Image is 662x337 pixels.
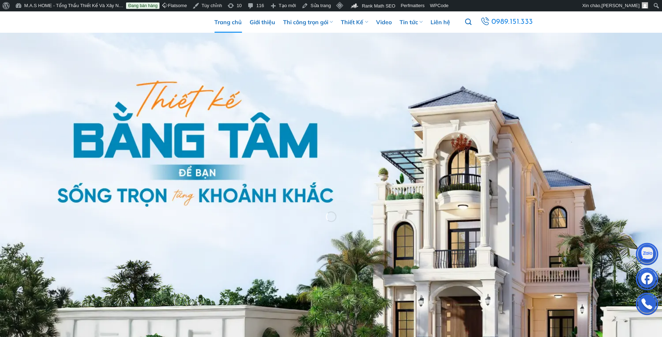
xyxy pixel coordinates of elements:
[479,16,535,28] a: 0989.151.333
[491,16,533,28] span: 0989.151.333
[128,11,189,33] img: M.A.S HOME – Tổng Thầu Thiết Kế Và Xây Nhà Trọn Gói
[376,11,392,33] a: Video
[341,11,368,33] a: Thiết Kế
[636,294,658,316] img: Phone
[400,11,423,33] a: Tin tức
[126,2,160,9] a: Đang bán hàng
[601,3,640,8] span: [PERSON_NAME]
[636,244,658,266] img: Zalo
[636,269,658,291] img: Facebook
[214,11,242,33] a: Trang chủ
[465,15,471,30] a: Tìm kiếm
[431,11,450,33] a: Liên hệ
[362,3,395,9] span: Rank Math SEO
[283,11,333,33] a: Thi công trọn gói
[250,11,275,33] a: Giới thiệu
